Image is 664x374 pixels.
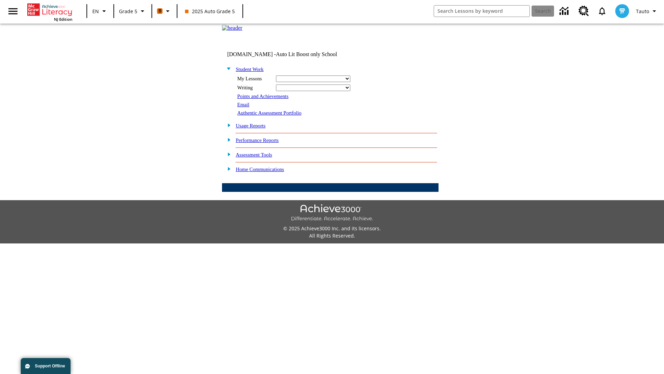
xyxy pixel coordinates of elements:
span: NJ Edition [54,17,72,22]
span: EN [92,8,99,15]
img: plus.gif [224,136,231,143]
span: Support Offline [35,364,65,368]
img: avatar image [615,4,629,18]
nobr: Auto Lit Boost only School [276,51,337,57]
a: Authentic Assessment Portfolio [237,110,302,116]
button: Boost Class color is orange. Change class color [154,5,175,17]
img: plus.gif [224,166,231,172]
span: 2025 Auto Grade 5 [185,8,235,15]
button: Language: EN, Select a language [89,5,111,17]
span: B [158,7,162,15]
button: Select a new avatar [611,2,633,20]
a: Notifications [593,2,611,20]
div: My Lessons [237,76,272,82]
button: Open side menu [3,1,23,21]
img: Achieve3000 Differentiate Accelerate Achieve [291,204,373,222]
a: Resource Center, Will open in new tab [574,2,593,20]
a: Email [237,102,249,107]
img: header [222,25,242,31]
div: Writing [237,85,272,91]
a: Student Work [236,66,264,72]
button: Grade: Grade 5, Select a grade [116,5,149,17]
img: plus.gif [224,151,231,157]
span: Grade 5 [119,8,137,15]
a: Performance Reports [236,137,279,143]
img: minus.gif [224,65,231,72]
button: Support Offline [21,358,71,374]
a: Points and Achievements [237,93,288,99]
input: search field [434,6,529,17]
img: plus.gif [224,122,231,128]
div: Home [27,2,72,22]
a: Home Communications [236,167,284,172]
a: Usage Reports [236,123,266,128]
a: Assessment Tools [236,152,272,158]
td: [DOMAIN_NAME] - [227,51,354,57]
span: Tauto [636,8,649,15]
button: Profile/Settings [633,5,661,17]
a: Data Center [555,2,574,21]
